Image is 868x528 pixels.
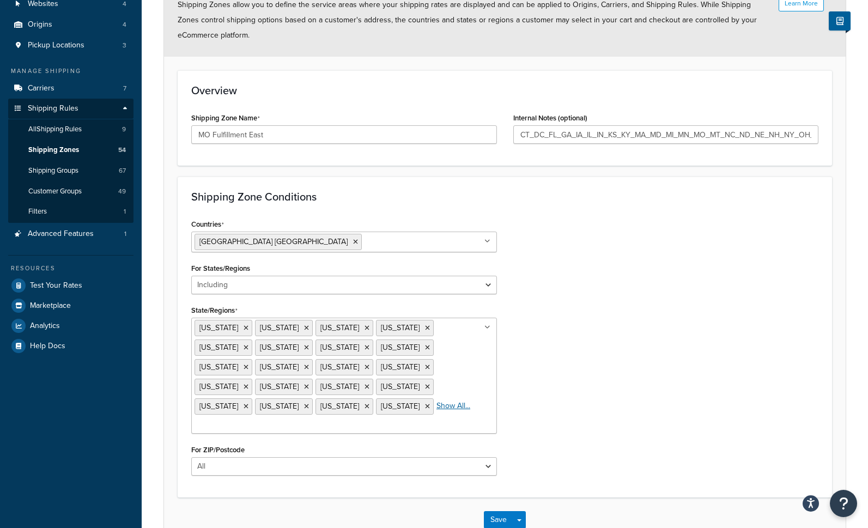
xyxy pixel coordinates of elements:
[28,104,78,113] span: Shipping Rules
[8,264,133,273] div: Resources
[8,161,133,181] a: Shipping Groups67
[381,342,420,353] span: [US_STATE]
[381,322,420,333] span: [US_STATE]
[28,166,78,175] span: Shipping Groups
[123,20,126,29] span: 4
[8,224,133,244] a: Advanced Features1
[8,181,133,202] a: Customer Groups49
[8,202,133,222] li: Filters
[28,229,94,239] span: Advanced Features
[8,140,133,160] a: Shipping Zones54
[118,145,126,155] span: 54
[28,41,84,50] span: Pickup Locations
[30,342,65,351] span: Help Docs
[8,276,133,295] a: Test Your Rates
[8,202,133,222] a: Filters1
[8,336,133,356] a: Help Docs
[119,166,126,175] span: 67
[260,342,299,353] span: [US_STATE]
[320,361,359,373] span: [US_STATE]
[191,264,250,272] label: For States/Regions
[191,84,818,96] h3: Overview
[8,99,133,223] li: Shipping Rules
[8,15,133,35] a: Origins4
[28,84,54,93] span: Carriers
[381,381,420,392] span: [US_STATE]
[260,322,299,333] span: [US_STATE]
[30,301,71,311] span: Marketplace
[199,322,238,333] span: [US_STATE]
[28,125,82,134] span: All Shipping Rules
[8,15,133,35] li: Origins
[118,187,126,196] span: 49
[191,114,260,123] label: Shipping Zone Name
[260,361,299,373] span: [US_STATE]
[199,381,238,392] span: [US_STATE]
[320,400,359,412] span: [US_STATE]
[8,66,133,76] div: Manage Shipping
[8,161,133,181] li: Shipping Groups
[122,125,126,134] span: 9
[28,187,82,196] span: Customer Groups
[28,20,52,29] span: Origins
[28,207,47,216] span: Filters
[8,78,133,99] li: Carriers
[8,78,133,99] a: Carriers7
[8,296,133,315] a: Marketplace
[124,207,126,216] span: 1
[260,400,299,412] span: [US_STATE]
[8,119,133,139] a: AllShipping Rules9
[8,35,133,56] li: Pickup Locations
[830,490,857,517] button: Open Resource Center
[436,400,470,411] a: Show All...
[199,400,238,412] span: [US_STATE]
[8,181,133,202] li: Customer Groups
[829,11,851,31] button: Show Help Docs
[381,361,420,373] span: [US_STATE]
[8,35,133,56] a: Pickup Locations3
[30,321,60,331] span: Analytics
[513,114,587,122] label: Internal Notes (optional)
[8,140,133,160] li: Shipping Zones
[191,220,224,229] label: Countries
[320,342,359,353] span: [US_STATE]
[123,84,126,93] span: 7
[199,342,238,353] span: [US_STATE]
[320,322,359,333] span: [US_STATE]
[199,236,348,247] span: [GEOGRAPHIC_DATA] [GEOGRAPHIC_DATA]
[30,281,82,290] span: Test Your Rates
[191,191,818,203] h3: Shipping Zone Conditions
[381,400,420,412] span: [US_STATE]
[8,224,133,244] li: Advanced Features
[8,99,133,119] a: Shipping Rules
[260,381,299,392] span: [US_STATE]
[8,316,133,336] a: Analytics
[191,446,245,454] label: For ZIP/Postcode
[124,229,126,239] span: 1
[28,145,79,155] span: Shipping Zones
[191,306,238,315] label: State/Regions
[320,381,359,392] span: [US_STATE]
[199,361,238,373] span: [US_STATE]
[123,41,126,50] span: 3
